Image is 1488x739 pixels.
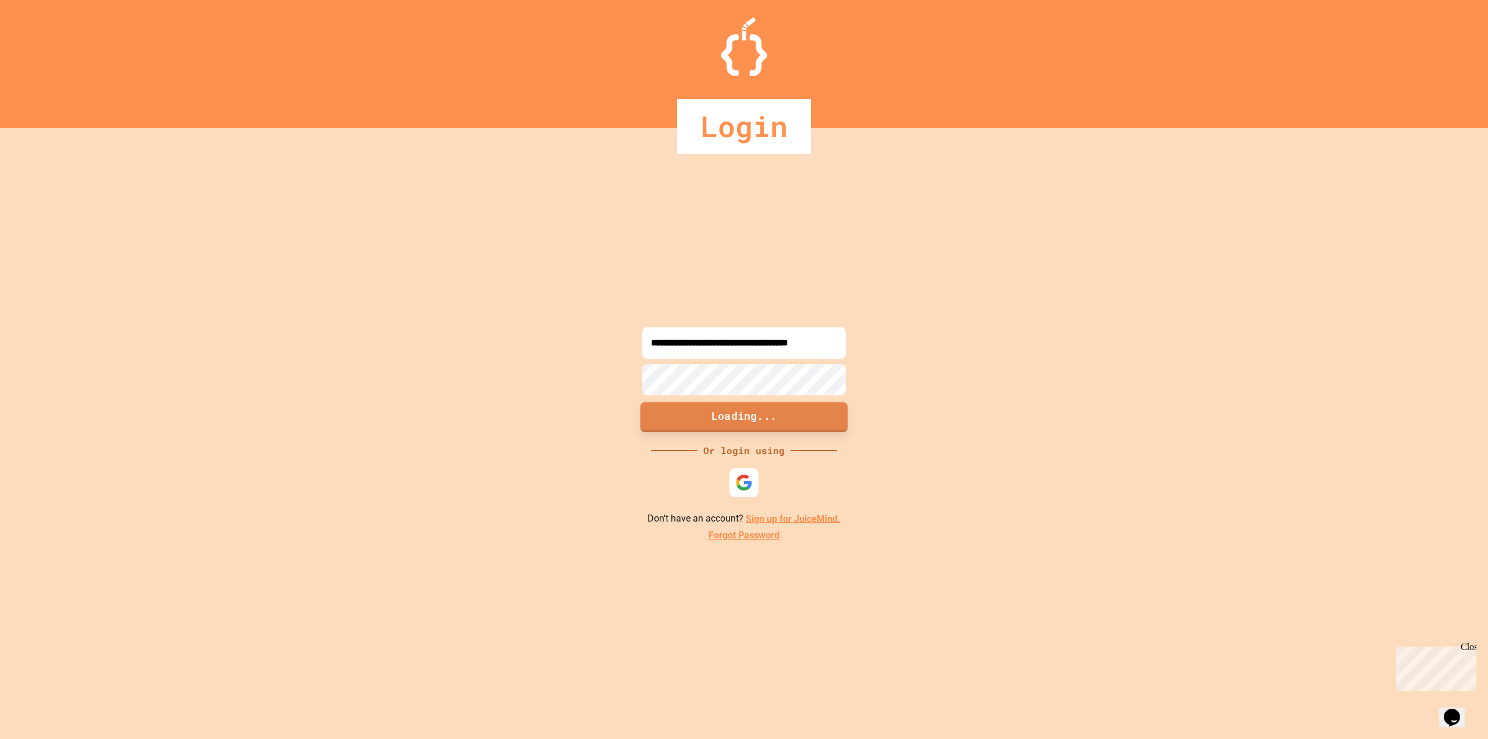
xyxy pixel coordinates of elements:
iframe: chat widget [1392,642,1476,691]
img: google-icon.svg [735,474,753,491]
div: Login [677,99,811,154]
a: Forgot Password [709,529,779,542]
div: Or login using [697,444,791,458]
iframe: chat widget [1439,692,1476,727]
button: Loading... [641,402,848,432]
img: Logo.svg [721,17,767,76]
div: Chat with us now!Close [5,5,80,74]
p: Don't have an account? [648,512,840,526]
a: Sign up for JuiceMind. [746,513,840,524]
